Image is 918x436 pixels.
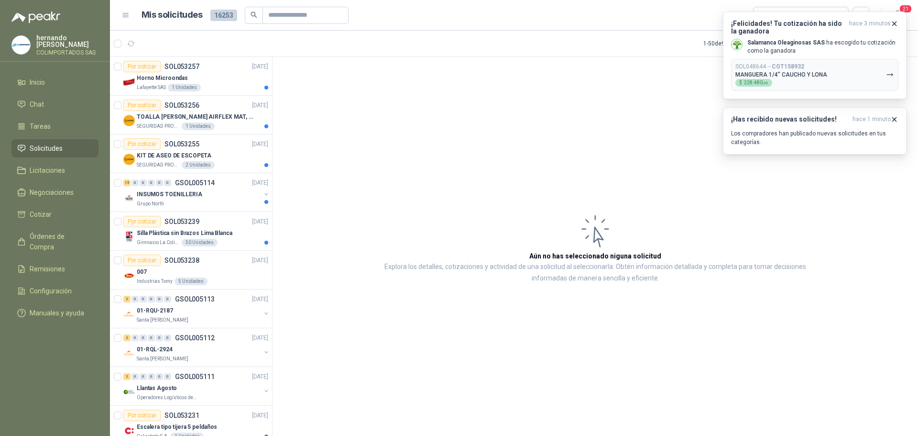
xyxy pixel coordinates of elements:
[123,192,135,204] img: Company Logo
[137,239,180,246] p: Gimnasio La Colina
[137,306,173,315] p: 01-RQU-2187
[735,79,772,87] div: $
[123,61,161,72] div: Por cotizar
[732,39,742,50] img: Company Logo
[110,57,272,96] a: Por cotizarSOL053257[DATE] Company LogoHorno MicroondasLafayette SAS1 Unidades
[110,134,272,173] a: Por cotizarSOL053255[DATE] Company LogoKIT DE ASEO DE ESCOPETASEGURIDAD PROVISER LTDA2 Unidades
[137,112,256,122] p: TOALLA [PERSON_NAME] AIRFLEX MAT, 100MT-DISPENSADOR- caja x6
[148,179,155,186] div: 0
[747,39,825,46] b: Salamanca Oleaginosas SAS
[731,59,898,91] button: SOL048644→COT158932MANGUERA 1/4" CAUCHO Y LONA$228.480,00
[123,373,131,380] div: 2
[529,251,661,261] h3: Aún no has seleccionado niguna solicitud
[252,334,268,343] p: [DATE]
[30,121,51,132] span: Tareas
[11,73,98,91] a: Inicio
[110,96,272,134] a: Por cotizarSOL053256[DATE] Company LogoTOALLA [PERSON_NAME] AIRFLEX MAT, 100MT-DISPENSADOR- caja ...
[123,335,131,341] div: 2
[11,139,98,157] a: Solicitudes
[123,231,135,243] img: Company Logo
[175,373,215,380] p: GSOL005111
[175,278,208,285] div: 5 Unidades
[252,62,268,71] p: [DATE]
[30,77,45,88] span: Inicio
[123,177,270,208] a: 15 0 0 0 0 0 GSOL005114[DATE] Company LogoINSUMOS TOENILLERIAGrupo North
[148,296,155,302] div: 0
[164,63,199,70] p: SOL053257
[123,154,135,165] img: Company Logo
[156,335,163,341] div: 0
[140,179,147,186] div: 0
[368,261,822,284] p: Explora los detalles, cotizaciones y actividad de una solicitud al seleccionarla. Obtén informaci...
[123,410,161,421] div: Por cotizar
[11,11,60,23] img: Logo peakr
[723,107,907,155] button: ¡Has recibido nuevas solicitudes!hace 1 minuto Los compradores han publicado nuevas solicitudes e...
[164,102,199,109] p: SOL053256
[11,282,98,300] a: Configuración
[759,10,779,21] div: Todas
[30,209,52,220] span: Cotizar
[140,296,147,302] div: 0
[123,296,131,302] div: 2
[11,304,98,322] a: Manuales y ayuda
[252,101,268,110] p: [DATE]
[168,84,201,91] div: 1 Unidades
[123,347,135,359] img: Company Logo
[137,278,173,285] p: Industrias Tomy
[252,295,268,304] p: [DATE]
[156,179,163,186] div: 0
[36,34,98,48] p: hernando [PERSON_NAME]
[137,423,217,432] p: Escalera tipo tijera 5 peldaños
[731,129,898,146] p: Los compradores han publicado nuevas solicitudes en tus categorías.
[731,115,849,123] h3: ¡Has recibido nuevas solicitudes!
[252,179,268,188] p: [DATE]
[137,355,188,363] p: Santa [PERSON_NAME]
[164,296,171,302] div: 0
[175,296,215,302] p: GSOL005113
[175,335,215,341] p: GSOL005112
[30,231,89,252] span: Órdenes de Compra
[731,20,845,35] h3: ¡Felicidades! Tu cotización ha sido la ganadora
[123,216,161,227] div: Por cotizar
[137,200,164,208] p: Grupo North
[140,335,147,341] div: 0
[744,80,768,85] span: 228.480
[763,81,768,85] span: ,00
[182,161,215,169] div: 2 Unidades
[30,286,72,296] span: Configuración
[36,50,98,56] p: COLIMPORTADOS SAS
[123,270,135,281] img: Company Logo
[164,412,199,419] p: SOL053231
[849,20,891,35] span: hace 3 minutos
[11,205,98,224] a: Cotizar
[123,115,135,126] img: Company Logo
[30,165,65,176] span: Licitaciones
[142,8,203,22] h1: Mis solicitudes
[131,179,139,186] div: 0
[772,63,804,70] b: COT158932
[252,372,268,381] p: [DATE]
[110,212,272,251] a: Por cotizarSOL053239[DATE] Company LogoSilla Plástica sin Brazos Lima BlancaGimnasio La Colina50 ...
[735,71,827,78] p: MANGUERA 1/4" CAUCHO Y LONA
[137,384,177,393] p: Llantas Agosto
[137,84,166,91] p: Lafayette SAS
[251,11,257,18] span: search
[156,296,163,302] div: 0
[137,74,188,83] p: Horno Microondas
[30,264,65,274] span: Remisiones
[252,140,268,149] p: [DATE]
[123,309,135,320] img: Company Logo
[164,373,171,380] div: 0
[723,11,907,99] button: ¡Felicidades! Tu cotización ha sido la ganadorahace 3 minutos Company LogoSalamanca Oleaginosas S...
[30,308,84,318] span: Manuales y ayuda
[252,217,268,226] p: [DATE]
[137,190,202,199] p: INSUMOS TOENILLERIA
[123,386,135,398] img: Company Logo
[137,151,211,160] p: KIT DE ASEO DE ESCOPETA
[123,255,161,266] div: Por cotizar
[131,296,139,302] div: 0
[137,394,197,402] p: Operadores Logísticos del Caribe
[123,179,131,186] div: 15
[889,7,907,24] button: 21
[182,123,215,130] div: 1 Unidades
